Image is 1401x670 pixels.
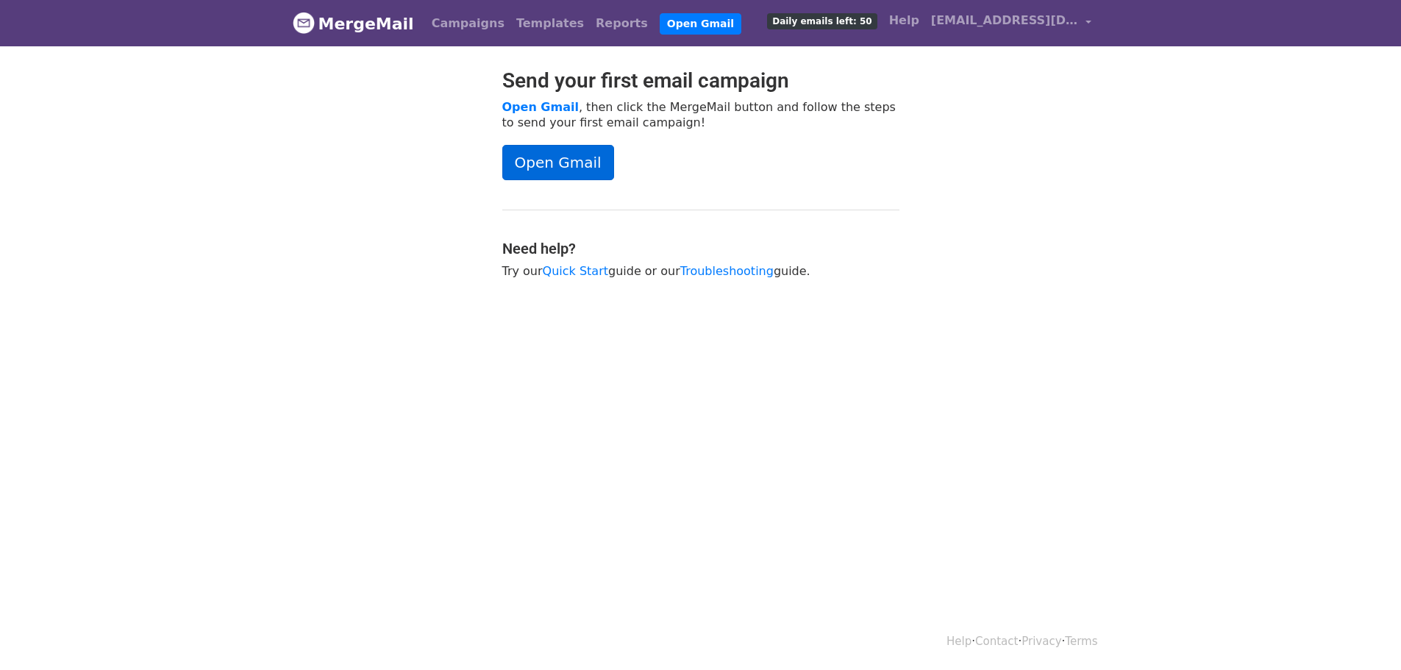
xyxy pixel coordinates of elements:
p: Try our guide or our guide. [502,263,899,279]
a: Open Gmail [502,145,614,180]
a: Reports [590,9,654,38]
a: Help [947,635,972,648]
a: Privacy [1022,635,1061,648]
a: Open Gmail [660,13,741,35]
img: MergeMail logo [293,12,315,34]
a: Daily emails left: 50 [761,6,883,35]
p: , then click the MergeMail button and follow the steps to send your first email campaign! [502,99,899,130]
span: Daily emails left: 50 [767,13,877,29]
a: [EMAIL_ADDRESS][DOMAIN_NAME] [925,6,1097,40]
h2: Send your first email campaign [502,68,899,93]
a: Templates [510,9,590,38]
a: Contact [975,635,1018,648]
a: Open Gmail [502,100,579,114]
h4: Need help? [502,240,899,257]
a: Help [883,6,925,35]
a: Campaigns [426,9,510,38]
a: Terms [1065,635,1097,648]
iframe: Chat Widget [1327,599,1401,670]
a: Troubleshooting [680,264,774,278]
a: Quick Start [543,264,608,278]
a: MergeMail [293,8,414,39]
span: [EMAIL_ADDRESS][DOMAIN_NAME] [931,12,1078,29]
